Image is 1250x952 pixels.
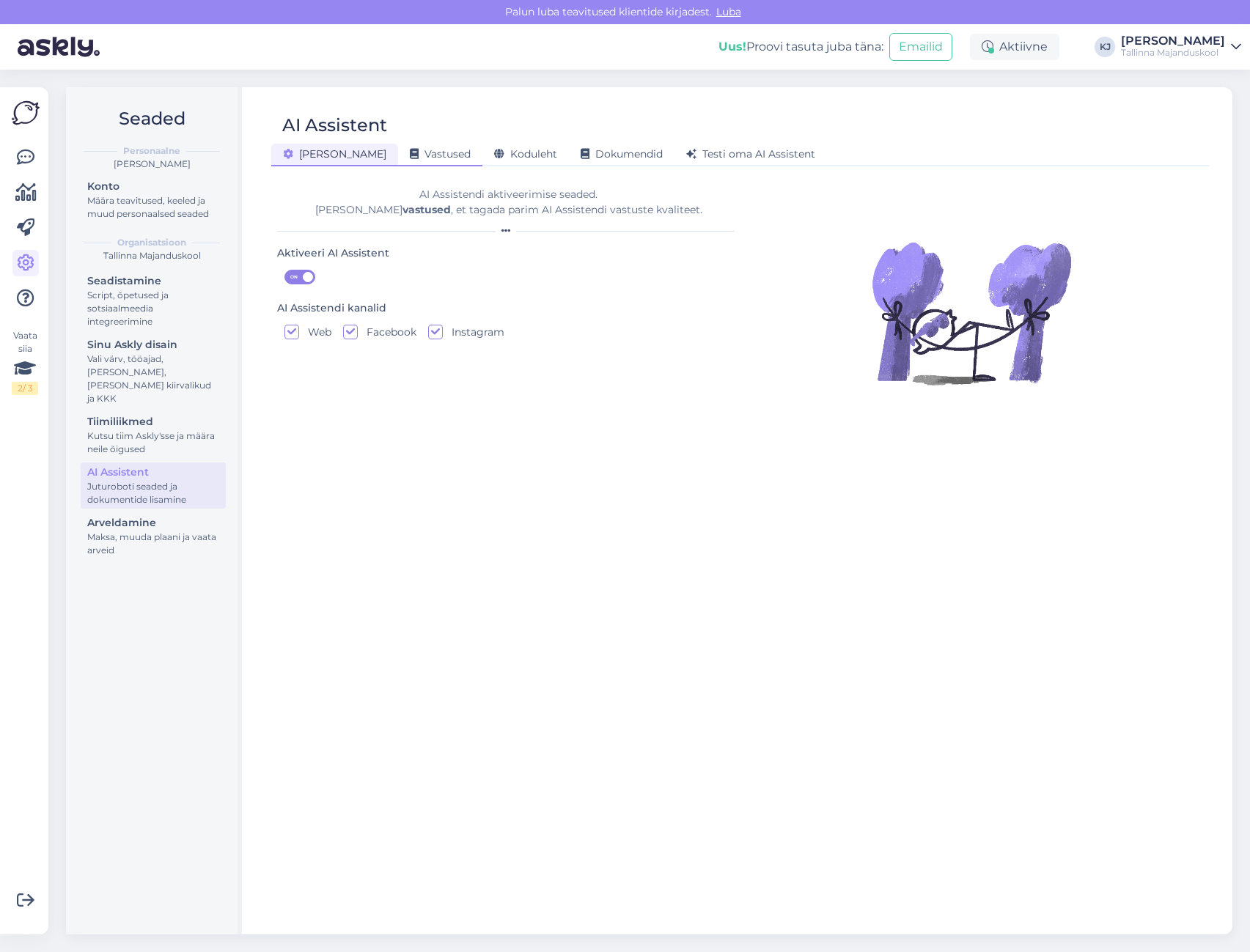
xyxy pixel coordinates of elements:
div: Proovi tasuta juba täna: [718,38,883,56]
div: Seadistamine [87,273,219,289]
div: AI Assistent [282,111,387,139]
div: Tallinna Majanduskool [78,249,226,262]
span: Testi oma AI Assistent [686,147,815,160]
label: Facebook [358,325,416,339]
span: ON [285,270,303,284]
a: ArveldamineMaksa, muuda plaani ja vaata arveid [81,513,226,559]
b: vastused [402,203,451,216]
div: AI Assistendi kanalid [277,300,386,317]
a: AI AssistentJuturoboti seaded ja dokumentide lisamine [81,462,226,509]
b: Organisatsioon [117,236,186,249]
div: Vali värv, tööajad, [PERSON_NAME], [PERSON_NAME] kiirvalikud ja KKK [87,353,219,405]
span: Dokumendid [581,147,663,160]
div: AI Assistent [87,465,219,480]
div: Tallinna Majanduskool [1121,47,1225,59]
b: Uus! [718,40,746,53]
b: Personaalne [123,144,180,158]
div: Juturoboti seaded ja dokumentide lisamine [87,480,219,506]
div: Sinu Askly disain [87,337,219,353]
a: TiimiliikmedKutsu tiim Askly'sse ja määra neile õigused [81,412,226,458]
div: [PERSON_NAME] [1121,35,1225,47]
div: AI Assistendi aktiveerimise seaded. [PERSON_NAME] , et tagada parim AI Assistendi vastuste kvalit... [277,187,740,218]
a: [PERSON_NAME]Tallinna Majanduskool [1121,35,1241,59]
div: 2 / 3 [12,382,38,395]
div: Kutsu tiim Askly'sse ja määra neile õigused [87,429,219,456]
div: Arveldamine [87,515,219,531]
label: Instagram [443,325,504,339]
div: Aktiveeri AI Assistent [277,246,389,262]
img: Askly Logo [12,99,40,127]
a: SeadistamineScript, õpetused ja sotsiaalmeedia integreerimine [81,271,226,331]
div: Määra teavitused, keeled ja muud personaalsed seaded [87,194,219,221]
div: Konto [87,179,219,194]
label: Web [299,325,331,339]
img: Illustration [869,210,1074,416]
div: KJ [1095,37,1115,57]
h2: Seaded [78,105,226,133]
a: Sinu Askly disainVali värv, tööajad, [PERSON_NAME], [PERSON_NAME] kiirvalikud ja KKK [81,335,226,407]
span: Luba [712,5,746,18]
div: Aktiivne [970,34,1059,60]
div: Vaata siia [12,329,38,395]
div: [PERSON_NAME] [78,158,226,171]
div: Script, õpetused ja sotsiaalmeedia integreerimine [87,289,219,328]
span: Koduleht [494,147,557,160]
span: [PERSON_NAME] [283,147,386,160]
a: KontoMäära teavitused, keeled ja muud personaalsed seaded [81,177,226,223]
span: Vastused [410,147,471,160]
div: Maksa, muuda plaani ja vaata arveid [87,531,219,557]
div: Tiimiliikmed [87,414,219,429]
button: Emailid [889,33,952,61]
